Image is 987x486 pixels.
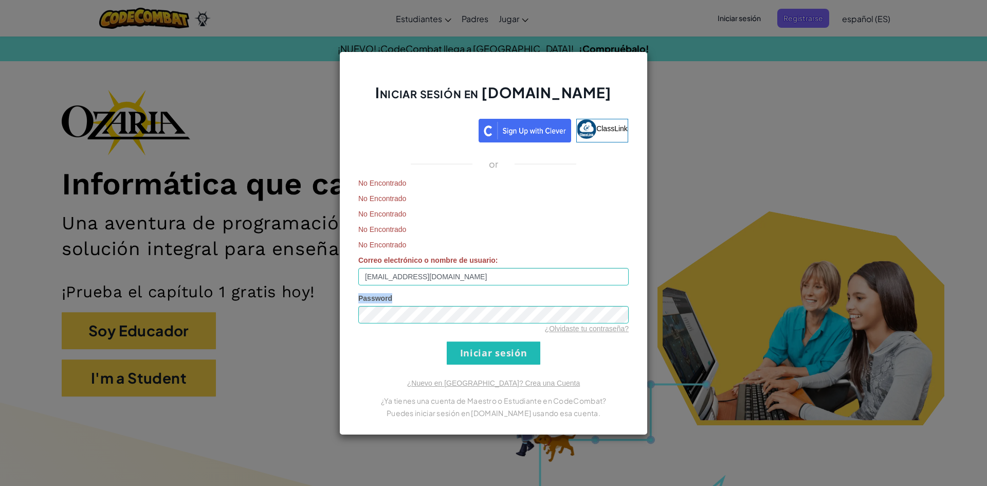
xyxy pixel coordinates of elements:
iframe: Botón Iniciar sesión con Google [354,118,479,140]
span: No Encontrado [358,209,629,219]
span: No Encontrado [358,193,629,204]
span: No Encontrado [358,240,629,250]
p: ¿Ya tienes una cuenta de Maestro o Estudiante en CodeCombat? [358,394,629,407]
span: No Encontrado [358,178,629,188]
label: : [358,255,498,265]
span: Correo electrónico o nombre de usuario [358,256,496,264]
span: No Encontrado [358,224,629,235]
a: ¿Nuevo en [GEOGRAPHIC_DATA]? Crea una Cuenta [407,379,580,387]
h2: Iniciar sesión en [DOMAIN_NAME] [358,83,629,113]
span: Password [358,294,392,302]
p: Puedes iniciar sesión en [DOMAIN_NAME] usando esa cuenta. [358,407,629,419]
input: Iniciar sesión [447,341,540,365]
a: ¿Olvidaste tu contraseña? [545,325,629,333]
img: classlink-logo-small.png [577,119,596,139]
img: clever_sso_button@2x.png [479,119,571,142]
span: ClassLink [596,124,628,132]
p: or [489,158,499,170]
